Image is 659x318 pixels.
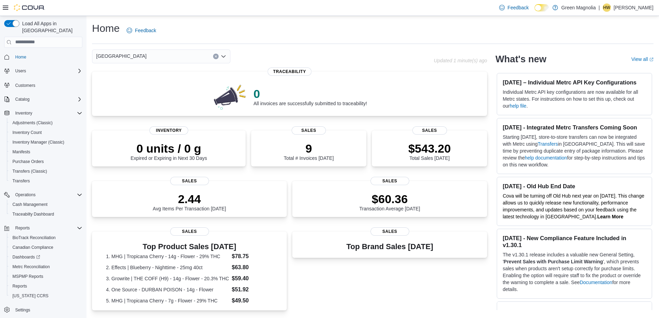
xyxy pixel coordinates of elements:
[12,264,50,270] span: Metrc Reconciliation
[131,142,207,161] div: Expired or Expiring in Next 30 Days
[1,223,85,233] button: Reports
[10,148,82,156] span: Manifests
[507,4,529,11] span: Feedback
[254,87,367,101] p: 0
[10,119,55,127] a: Adjustments (Classic)
[12,293,48,299] span: [US_STATE] CCRS
[598,3,600,12] p: |
[12,120,53,126] span: Adjustments (Classic)
[1,305,85,315] button: Settings
[10,128,82,137] span: Inventory Count
[7,252,85,262] a: Dashboards
[496,1,531,15] a: Feedback
[12,149,30,155] span: Manifests
[232,297,273,305] dd: $49.50
[503,134,646,168] p: Starting [DATE], store-to-store transfers can now be integrated with Metrc using in [GEOGRAPHIC_D...
[12,306,33,314] a: Settings
[14,4,45,11] img: Cova
[7,137,85,147] button: Inventory Manager (Classic)
[7,147,85,157] button: Manifests
[7,176,85,186] button: Transfers
[359,192,420,206] p: $60.36
[1,66,85,76] button: Users
[10,272,82,281] span: MSPMP Reports
[221,54,226,59] button: Open list of options
[153,192,226,211] div: Avg Items Per Transaction [DATE]
[254,87,367,106] div: All invoices are successfully submitted to traceability!
[7,128,85,137] button: Inventory Count
[10,148,33,156] a: Manifests
[7,272,85,281] button: MSPMP Reports
[10,234,82,242] span: BioTrack Reconciliation
[10,200,50,209] a: Cash Management
[12,81,38,90] a: Customers
[12,95,32,103] button: Catalog
[10,167,50,175] a: Transfers (Classic)
[232,252,273,261] dd: $78.75
[12,254,40,260] span: Dashboards
[7,200,85,209] button: Cash Management
[12,283,27,289] span: Reports
[106,297,229,304] dt: 5. MHG | Tropicana Cherry - 7g - Flower - 29% THC
[1,190,85,200] button: Operations
[12,245,53,250] span: Canadian Compliance
[10,177,82,185] span: Transfers
[12,53,82,61] span: Home
[12,191,82,199] span: Operations
[153,192,226,206] p: 2.44
[131,142,207,155] p: 0 units / 0 g
[503,124,646,131] h3: [DATE] - Integrated Metrc Transfers Coming Soon
[10,253,43,261] a: Dashboards
[561,3,596,12] p: Green Magnolia
[106,275,229,282] dt: 3. Growrite | THE COFF (H9) - 14g - Flower - 20.3% THC
[603,3,611,12] div: Heather Wheeler
[12,130,42,135] span: Inventory Count
[10,138,67,146] a: Inventory Manager (Classic)
[7,233,85,243] button: BioTrack Reconciliation
[503,183,646,190] h3: [DATE] - Old Hub End Date
[10,210,82,218] span: Traceabilty Dashboard
[7,262,85,272] button: Metrc Reconciliation
[292,126,326,135] span: Sales
[106,286,229,293] dt: 4. One Source - DURBAN POISON - 14g - Flower
[15,307,30,313] span: Settings
[534,4,549,11] input: Dark Mode
[170,227,209,236] span: Sales
[495,54,546,65] h2: What's new
[212,83,248,110] img: 0
[10,119,82,127] span: Adjustments (Classic)
[12,109,35,117] button: Inventory
[503,79,646,86] h3: [DATE] – Individual Metrc API Key Configurations
[10,157,47,166] a: Purchase Orders
[12,159,44,164] span: Purchase Orders
[12,211,54,217] span: Traceabilty Dashboard
[12,224,82,232] span: Reports
[525,155,567,161] a: help documentation
[10,177,33,185] a: Transfers
[370,227,409,236] span: Sales
[408,142,451,155] p: $543.20
[12,67,82,75] span: Users
[503,89,646,109] p: Individual Metrc API key configurations are now available for all Metrc states. For instructions ...
[1,80,85,90] button: Customers
[649,57,653,62] svg: External link
[12,224,33,232] button: Reports
[538,141,558,147] a: Transfers
[10,210,57,218] a: Traceabilty Dashboard
[10,253,82,261] span: Dashboards
[10,272,46,281] a: MSPMP Reports
[408,142,451,161] div: Total Sales [DATE]
[12,235,56,240] span: BioTrack Reconciliation
[10,243,82,252] span: Canadian Compliance
[124,24,159,37] a: Feedback
[12,191,38,199] button: Operations
[15,97,29,102] span: Catalog
[15,110,32,116] span: Inventory
[370,177,409,185] span: Sales
[10,128,45,137] a: Inventory Count
[597,214,623,219] a: Learn More
[213,54,219,59] button: Clear input
[15,192,36,198] span: Operations
[12,81,82,89] span: Customers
